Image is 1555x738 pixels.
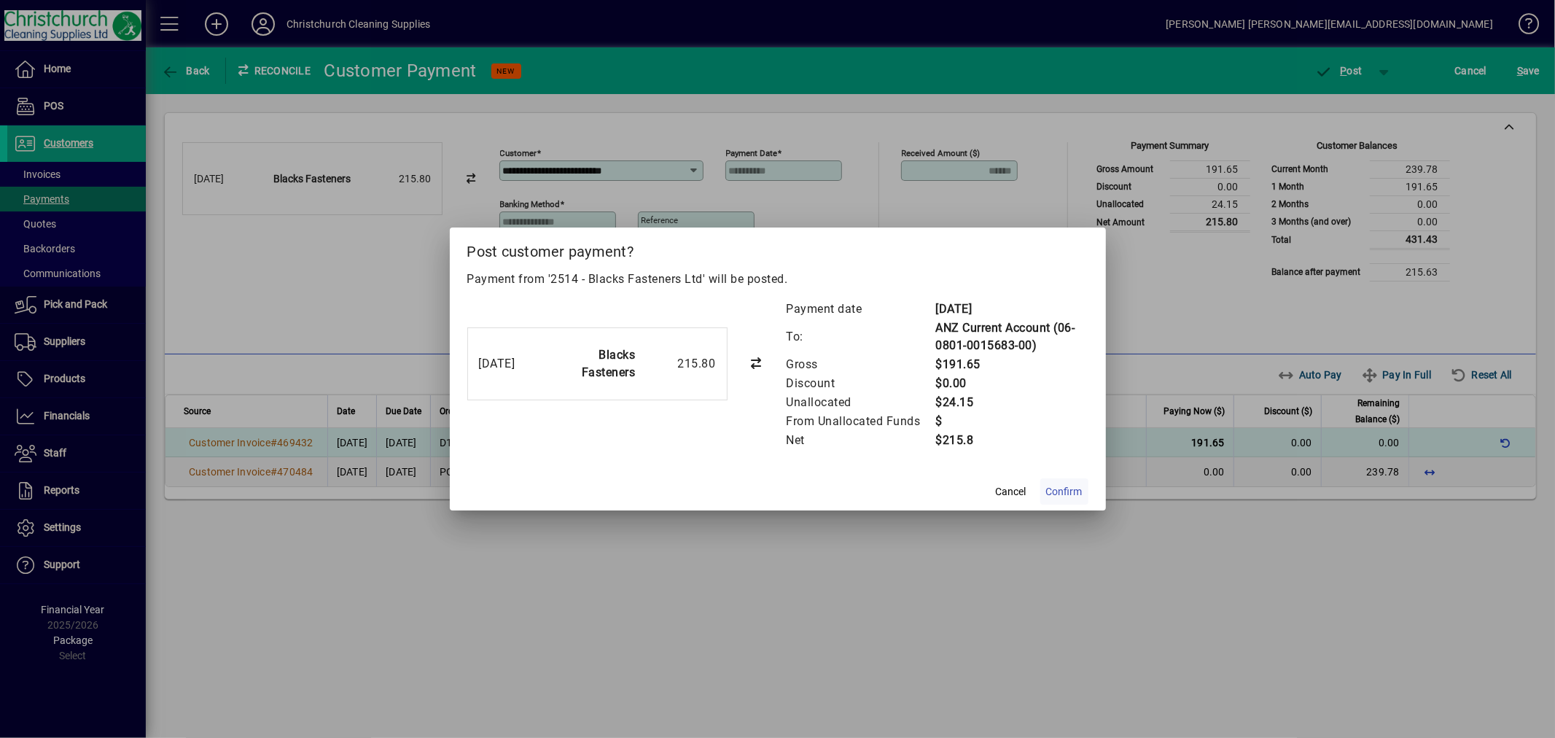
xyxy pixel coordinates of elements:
[1046,484,1083,500] span: Confirm
[935,393,1088,412] td: $24.15
[450,228,1106,270] h2: Post customer payment?
[935,412,1088,431] td: $
[786,319,935,355] td: To:
[1040,478,1088,505] button: Confirm
[786,431,935,450] td: Net
[786,374,935,393] td: Discount
[643,355,716,373] div: 215.80
[786,300,935,319] td: Payment date
[582,348,636,379] strong: Blacks Fasteners
[988,478,1034,505] button: Cancel
[786,393,935,412] td: Unallocated
[935,355,1088,374] td: $191.65
[935,374,1088,393] td: $0.00
[467,271,1088,288] p: Payment from '2514 - Blacks Fasteners Ltd' will be posted.
[935,431,1088,450] td: $215.8
[786,412,935,431] td: From Unallocated Funds
[996,484,1026,500] span: Cancel
[935,300,1088,319] td: [DATE]
[786,355,935,374] td: Gross
[479,355,535,373] div: [DATE]
[935,319,1088,355] td: ANZ Current Account (06-0801-0015683-00)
